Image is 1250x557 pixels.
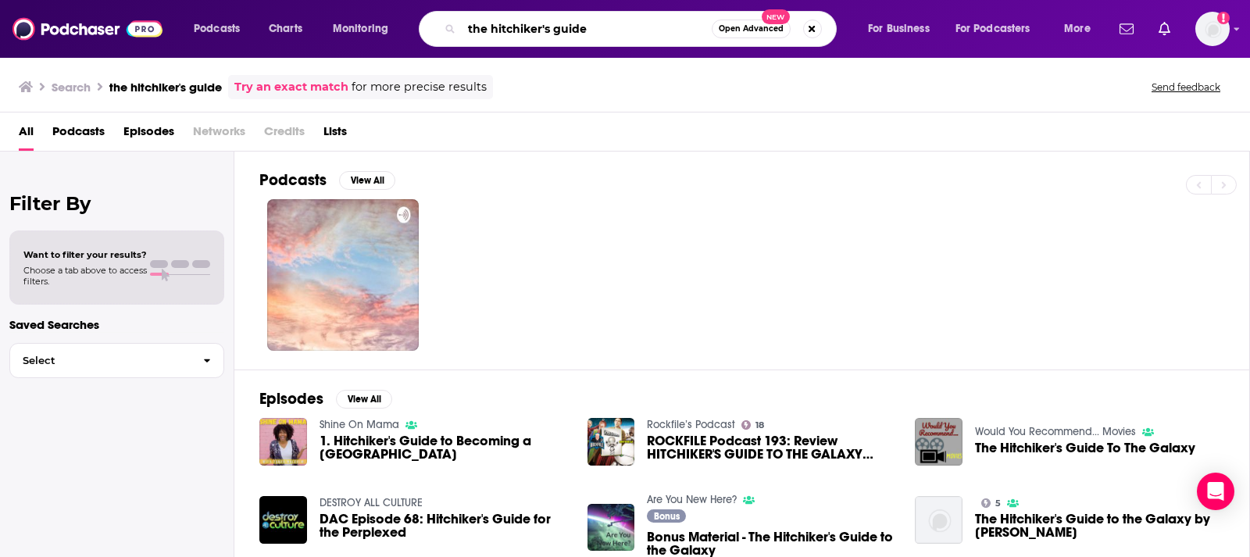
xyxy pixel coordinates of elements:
[647,493,737,506] a: Are You New Here?
[323,119,347,151] a: Lists
[647,530,896,557] a: Bonus Material - The Hitchiker's Guide to the Galaxy
[1053,16,1110,41] button: open menu
[264,119,305,151] span: Credits
[1064,18,1091,40] span: More
[322,16,409,41] button: open menu
[741,420,764,430] a: 18
[10,355,191,366] span: Select
[52,119,105,151] a: Podcasts
[1195,12,1230,46] img: User Profile
[52,80,91,95] h3: Search
[320,512,569,539] a: DAC Episode 68: Hitchiker's Guide for the Perplexed
[719,25,784,33] span: Open Advanced
[320,434,569,461] span: 1. Hitchiker's Guide to Becoming a [GEOGRAPHIC_DATA]
[975,512,1224,539] span: The Hitchiker's Guide to the Galaxy by [PERSON_NAME]
[259,170,327,190] h2: Podcasts
[259,496,307,544] img: DAC Episode 68: Hitchiker's Guide for the Perplexed
[434,11,852,47] div: Search podcasts, credits, & more...
[1113,16,1140,42] a: Show notifications dropdown
[755,422,764,429] span: 18
[975,441,1195,455] a: The Hitchiker's Guide To The Galaxy
[234,78,348,96] a: Try an exact match
[194,18,240,40] span: Podcasts
[1147,80,1225,94] button: Send feedback
[259,389,323,409] h2: Episodes
[975,512,1224,539] a: The Hitchiker's Guide to the Galaxy by Douglas Adams
[654,512,680,521] span: Bonus
[269,18,302,40] span: Charts
[259,170,395,190] a: PodcastsView All
[647,418,735,431] a: Rockfile’s Podcast
[857,16,949,41] button: open menu
[339,171,395,190] button: View All
[462,16,712,41] input: Search podcasts, credits, & more...
[333,18,388,40] span: Monitoring
[1197,473,1234,510] div: Open Intercom Messenger
[123,119,174,151] a: Episodes
[1195,12,1230,46] button: Show profile menu
[762,9,790,24] span: New
[1195,12,1230,46] span: Logged in as TeemsPR
[259,16,312,41] a: Charts
[915,496,962,544] img: The Hitchiker's Guide to the Galaxy by Douglas Adams
[23,265,147,287] span: Choose a tab above to access filters.
[915,418,962,466] img: The Hitchiker's Guide To The Galaxy
[995,500,1001,507] span: 5
[259,418,307,466] img: 1. Hitchiker's Guide to Becoming a Podcaster
[320,418,399,431] a: Shine On Mama
[320,434,569,461] a: 1. Hitchiker's Guide to Becoming a Podcaster
[945,16,1053,41] button: open menu
[587,418,635,466] img: ROCKFILE Podcast 193: Review HITCHIKER'S GUIDE TO THE GALAXY (2005)
[1152,16,1177,42] a: Show notifications dropdown
[19,119,34,151] a: All
[336,390,392,409] button: View All
[23,249,147,260] span: Want to filter your results?
[712,20,791,38] button: Open AdvancedNew
[12,14,162,44] img: Podchaser - Follow, Share and Rate Podcasts
[975,425,1136,438] a: Would You Recommend... Movies
[587,504,635,552] img: Bonus Material - The Hitchiker's Guide to the Galaxy
[109,80,222,95] h3: the hitchiker's guide
[9,343,224,378] button: Select
[352,78,487,96] span: for more precise results
[183,16,260,41] button: open menu
[981,498,1001,508] a: 5
[259,389,392,409] a: EpisodesView All
[193,119,245,151] span: Networks
[9,317,224,332] p: Saved Searches
[320,496,423,509] a: DESTROY ALL CULTURE
[1217,12,1230,24] svg: Add a profile image
[647,434,896,461] a: ROCKFILE Podcast 193: Review HITCHIKER'S GUIDE TO THE GALAXY (2005)
[868,18,930,40] span: For Business
[955,18,1030,40] span: For Podcasters
[9,192,224,215] h2: Filter By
